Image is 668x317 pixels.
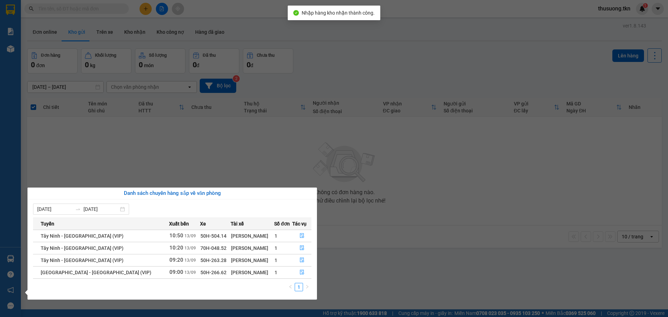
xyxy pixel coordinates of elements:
li: Next Page [303,283,311,291]
span: 1 [275,257,277,263]
input: Đến ngày [83,205,119,213]
div: [PERSON_NAME] [231,269,274,276]
div: Danh sách chuyến hàng sắp về văn phòng [33,189,311,198]
li: 1 [295,283,303,291]
span: 1 [275,270,277,275]
span: file-done [300,233,304,239]
span: Nhập hàng kho nhận thành công. [302,10,375,16]
span: file-done [300,245,304,251]
span: Xe [200,220,206,228]
span: Tây Ninh - [GEOGRAPHIC_DATA] (VIP) [41,245,124,251]
li: Previous Page [286,283,295,291]
span: 13/09 [184,258,196,263]
b: GỬI : PV Gò Dầu [9,50,78,62]
span: 13/09 [184,246,196,251]
input: Từ ngày [37,205,72,213]
button: file-done [293,230,311,241]
span: check-circle [293,10,299,16]
div: [PERSON_NAME] [231,256,274,264]
span: 50H-263.28 [200,257,226,263]
button: file-done [293,255,311,266]
button: right [303,283,311,291]
span: Số đơn [274,220,290,228]
li: [STREET_ADDRESS][PERSON_NAME]. [GEOGRAPHIC_DATA], Tỉnh [GEOGRAPHIC_DATA] [65,17,291,26]
span: 1 [275,233,277,239]
span: left [288,285,293,289]
span: Tây Ninh - [GEOGRAPHIC_DATA] (VIP) [41,257,124,263]
button: file-done [293,267,311,278]
span: right [305,285,309,289]
div: [PERSON_NAME] [231,232,274,240]
span: file-done [300,257,304,263]
span: 50H-266.62 [200,270,226,275]
span: 50H-504.14 [200,233,226,239]
div: [PERSON_NAME] [231,244,274,252]
a: 1 [295,283,303,291]
img: logo.jpg [9,9,43,43]
button: file-done [293,243,311,254]
span: to [75,206,81,212]
button: left [286,283,295,291]
span: 13/09 [184,270,196,275]
span: 1 [275,245,277,251]
span: 09:20 [169,257,183,263]
span: 13/09 [184,233,196,238]
span: Tài xế [231,220,244,228]
span: [GEOGRAPHIC_DATA] - [GEOGRAPHIC_DATA] (VIP) [41,270,151,275]
span: 10:50 [169,232,183,239]
span: file-done [300,270,304,275]
span: 10:20 [169,245,183,251]
span: 09:00 [169,269,183,275]
span: Xuất bến [169,220,189,228]
span: Tuyến [41,220,54,228]
span: 70H-048.52 [200,245,226,251]
span: swap-right [75,206,81,212]
span: Tác vụ [292,220,307,228]
li: Hotline: 1900 8153 [65,26,291,34]
span: Tây Ninh - [GEOGRAPHIC_DATA] (VIP) [41,233,124,239]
